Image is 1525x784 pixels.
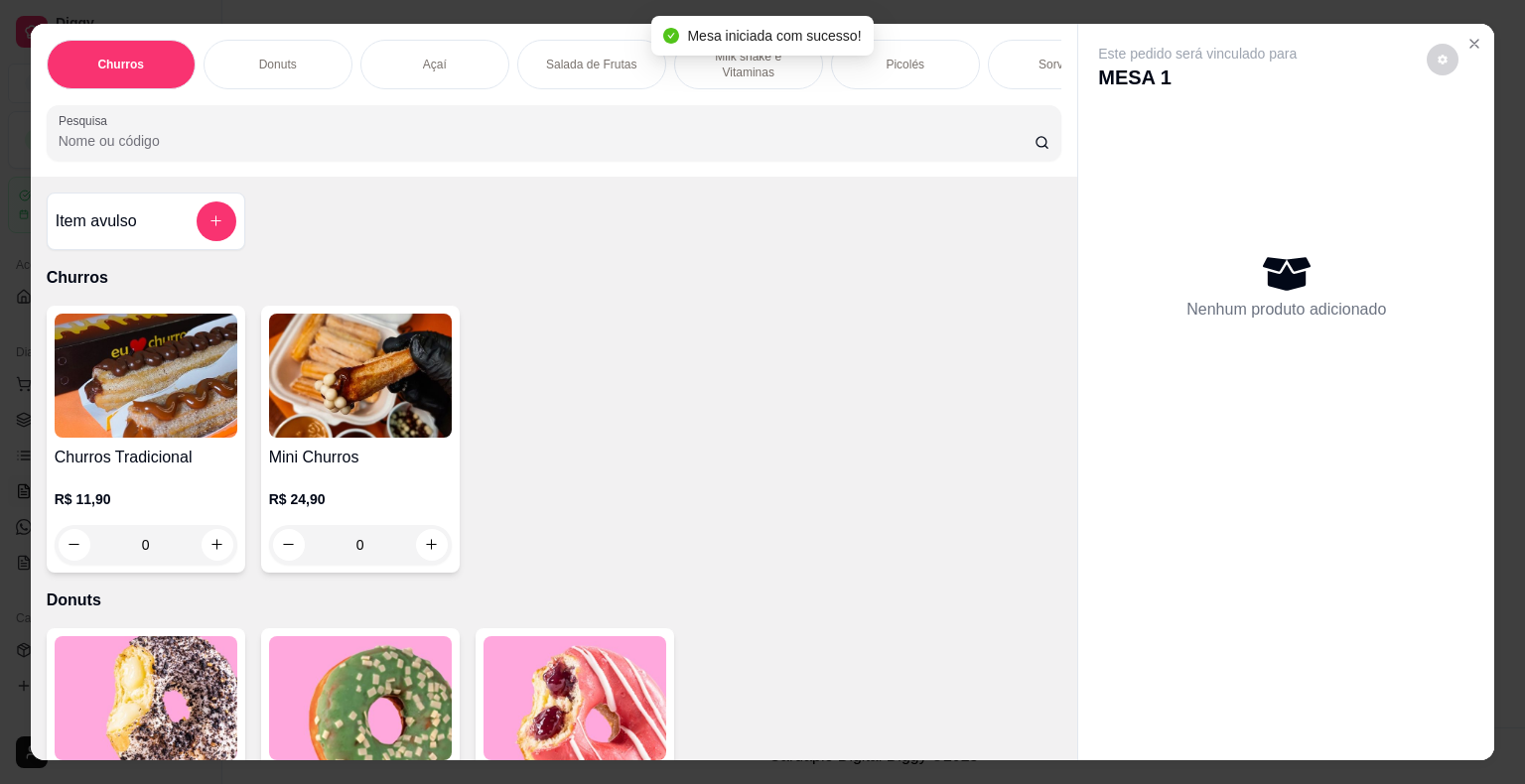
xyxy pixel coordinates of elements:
[55,314,237,438] img: product-image
[55,636,237,760] img: product-image
[259,57,297,72] p: Donuts
[1039,57,1085,72] p: Sorvetes
[886,57,924,72] p: Picolés
[269,314,452,438] img: product-image
[55,446,237,469] h4: Churros Tradicional
[1186,298,1386,322] p: Nenhum produto adicionado
[663,28,679,44] span: check-circle
[59,112,114,129] label: Pesquisa
[47,266,1062,290] p: Churros
[269,489,452,509] p: R$ 24,90
[687,28,861,44] span: Mesa iniciada com sucesso!
[1458,28,1490,60] button: Close
[269,636,452,760] img: product-image
[691,49,806,80] p: Milk shake e Vitaminas
[56,209,137,233] h4: Item avulso
[1427,44,1458,75] button: decrease-product-quantity
[197,201,236,241] button: add-separate-item
[1098,64,1297,91] p: MESA 1
[269,446,452,469] h4: Mini Churros
[97,57,144,72] p: Churros
[55,489,237,509] p: R$ 11,90
[546,57,636,72] p: Salada de Frutas
[47,588,1062,612] p: Donuts
[1098,44,1297,64] p: Este pedido será vinculado para
[59,131,1035,151] input: Pesquisa
[484,636,666,760] img: product-image
[423,57,447,72] p: Açaí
